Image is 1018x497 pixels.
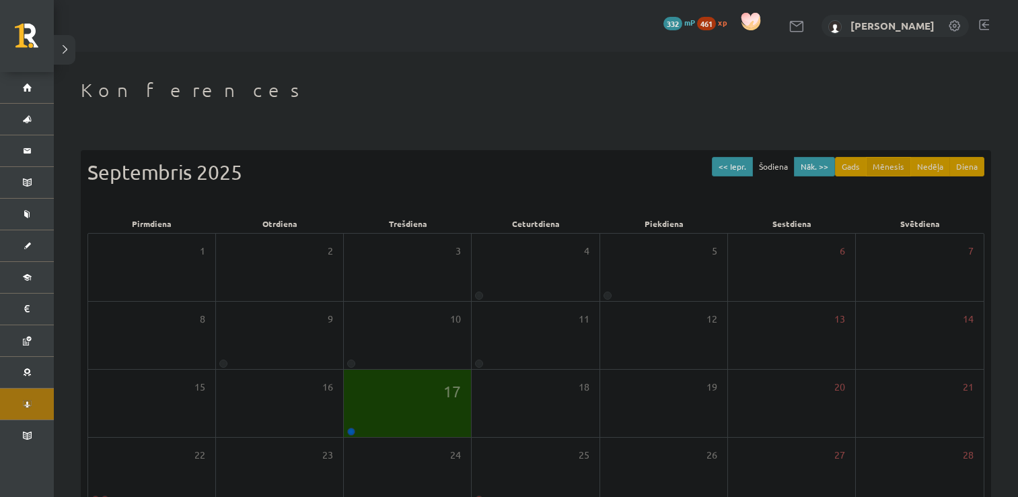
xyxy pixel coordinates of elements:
[712,157,753,176] button: << Iepr.
[450,312,461,327] span: 10
[328,244,333,259] span: 2
[81,79,991,102] h1: Konferences
[215,214,343,233] div: Otrdiena
[472,214,599,233] div: Ceturtdiena
[968,244,974,259] span: 7
[752,157,795,176] button: Šodiena
[718,17,727,28] span: xp
[963,312,974,327] span: 14
[663,17,695,28] a: 332 mP
[857,214,984,233] div: Svētdiena
[584,244,589,259] span: 4
[200,312,205,327] span: 8
[322,380,333,395] span: 16
[200,244,205,259] span: 1
[322,448,333,463] span: 23
[684,17,695,28] span: mP
[910,157,950,176] button: Nedēļa
[443,380,461,403] span: 17
[850,19,935,32] a: [PERSON_NAME]
[450,448,461,463] span: 24
[194,448,205,463] span: 22
[866,157,911,176] button: Mēnesis
[706,380,717,395] span: 19
[15,24,54,57] a: Rīgas 1. Tālmācības vidusskola
[194,380,205,395] span: 15
[706,448,717,463] span: 26
[949,157,984,176] button: Diena
[706,312,717,327] span: 12
[579,312,589,327] span: 11
[794,157,835,176] button: Nāk. >>
[697,17,716,30] span: 461
[579,448,589,463] span: 25
[728,214,856,233] div: Sestdiena
[834,312,845,327] span: 13
[835,157,867,176] button: Gads
[87,157,984,187] div: Septembris 2025
[600,214,728,233] div: Piekdiena
[697,17,733,28] a: 461 xp
[328,312,333,327] span: 9
[456,244,461,259] span: 3
[963,380,974,395] span: 21
[828,20,842,34] img: Meldra Mežvagare
[663,17,682,30] span: 332
[834,448,845,463] span: 27
[834,380,845,395] span: 20
[840,244,845,259] span: 6
[87,214,215,233] div: Pirmdiena
[963,448,974,463] span: 28
[712,244,717,259] span: 5
[344,214,472,233] div: Trešdiena
[579,380,589,395] span: 18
